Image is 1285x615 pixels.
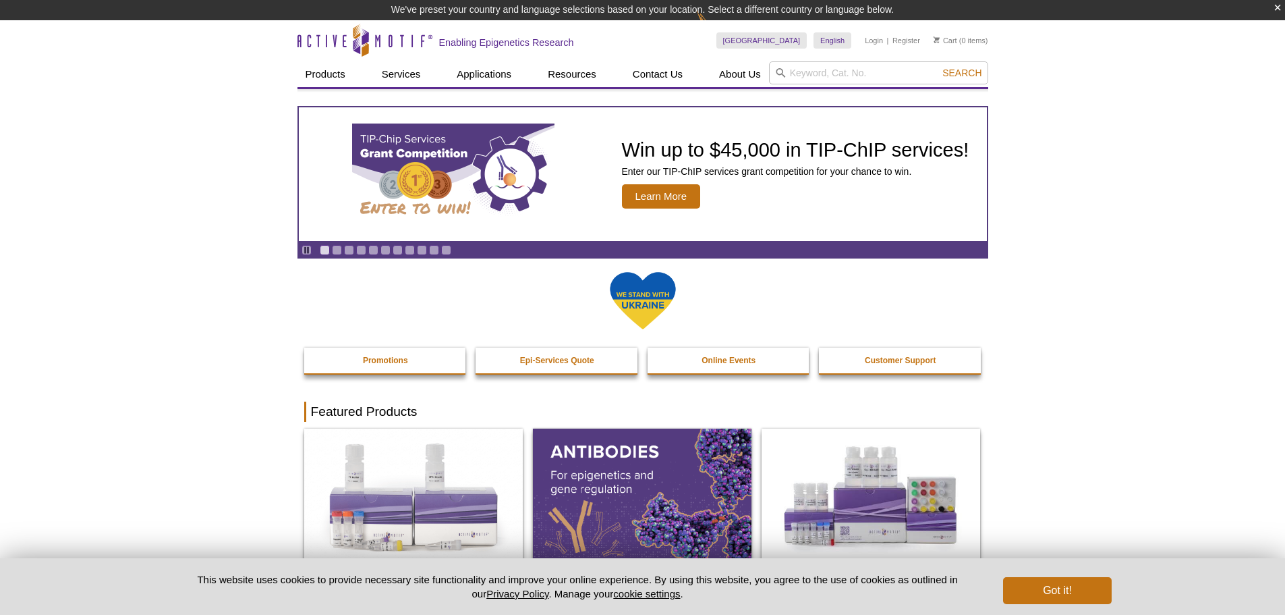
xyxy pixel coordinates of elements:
a: TIP-ChIP Services Grant Competition Win up to $45,000 in TIP-ChIP services! Enter our TIP-ChIP se... [299,107,987,241]
a: Go to slide 1 [320,245,330,255]
a: Go to slide 8 [405,245,415,255]
img: Your Cart [934,36,940,43]
a: Go to slide 5 [368,245,378,255]
a: Toggle autoplay [302,245,312,255]
img: CUT&Tag-IT® Express Assay Kit [762,429,980,561]
img: DNA Library Prep Kit for Illumina [304,429,523,561]
a: Go to slide 10 [429,245,439,255]
p: Enter our TIP-ChIP services grant competition for your chance to win. [622,165,969,178]
h2: Win up to $45,000 in TIP-ChIP services! [622,140,969,160]
button: cookie settings [613,588,680,599]
img: TIP-ChIP Services Grant Competition [352,124,554,225]
button: Got it! [1003,577,1111,604]
h2: Featured Products [304,402,981,422]
li: (0 items) [934,32,988,49]
a: Epi-Services Quote [476,348,639,373]
a: Go to slide 9 [417,245,427,255]
li: | [887,32,889,49]
img: All Antibodies [533,429,751,561]
strong: Customer Support [865,356,936,365]
a: Online Events [648,348,811,373]
a: Register [892,36,920,45]
a: Services [374,61,429,87]
a: Go to slide 11 [441,245,451,255]
a: Contact Us [625,61,691,87]
span: Learn More [622,184,701,209]
a: [GEOGRAPHIC_DATA] [716,32,807,49]
a: Go to slide 4 [356,245,366,255]
input: Keyword, Cat. No. [769,61,988,84]
img: We Stand With Ukraine [609,271,677,331]
a: About Us [711,61,769,87]
a: English [813,32,851,49]
h2: Enabling Epigenetics Research [439,36,574,49]
a: Go to slide 7 [393,245,403,255]
p: This website uses cookies to provide necessary site functionality and improve your online experie... [174,572,981,601]
article: TIP-ChIP Services Grant Competition [299,107,987,241]
img: Change Here [697,10,733,42]
strong: Online Events [702,356,755,365]
a: Promotions [304,348,467,373]
a: Applications [449,61,519,87]
a: Products [297,61,353,87]
strong: Promotions [363,356,408,365]
strong: Epi-Services Quote [520,356,594,365]
a: Go to slide 3 [344,245,354,255]
a: Privacy Policy [486,588,548,599]
a: Login [865,36,883,45]
a: Customer Support [819,348,982,373]
span: Search [942,68,981,78]
button: Search [938,67,986,79]
a: Go to slide 6 [380,245,391,255]
a: Go to slide 2 [332,245,342,255]
a: Resources [540,61,604,87]
a: Cart [934,36,957,45]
